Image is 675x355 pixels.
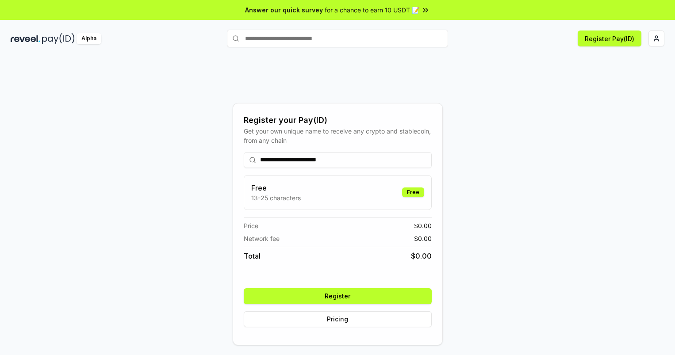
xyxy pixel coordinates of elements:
[414,221,432,230] span: $ 0.00
[414,234,432,243] span: $ 0.00
[42,33,75,44] img: pay_id
[244,288,432,304] button: Register
[244,234,280,243] span: Network fee
[244,114,432,126] div: Register your Pay(ID)
[244,126,432,145] div: Get your own unique name to receive any crypto and stablecoin, from any chain
[325,5,419,15] span: for a chance to earn 10 USDT 📝
[244,221,258,230] span: Price
[77,33,101,44] div: Alpha
[578,31,641,46] button: Register Pay(ID)
[244,251,261,261] span: Total
[411,251,432,261] span: $ 0.00
[402,187,424,197] div: Free
[251,183,301,193] h3: Free
[245,5,323,15] span: Answer our quick survey
[244,311,432,327] button: Pricing
[251,193,301,202] p: 13-25 characters
[11,33,40,44] img: reveel_dark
